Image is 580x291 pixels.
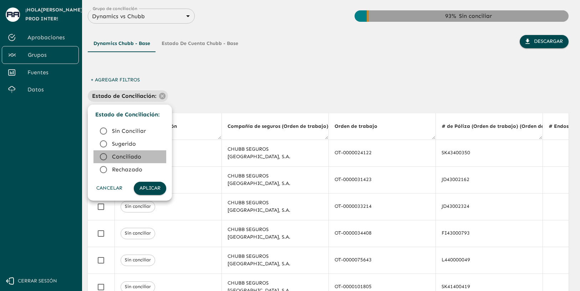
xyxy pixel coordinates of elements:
[112,165,161,174] span: Rechazado
[112,152,161,161] span: Conciliado
[93,182,125,195] button: Cancelar
[134,182,166,195] button: Aplicar
[95,110,168,119] p: Estado de Conciliación :
[112,127,161,135] span: Sin Conciliar
[112,140,161,148] span: Sugerido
